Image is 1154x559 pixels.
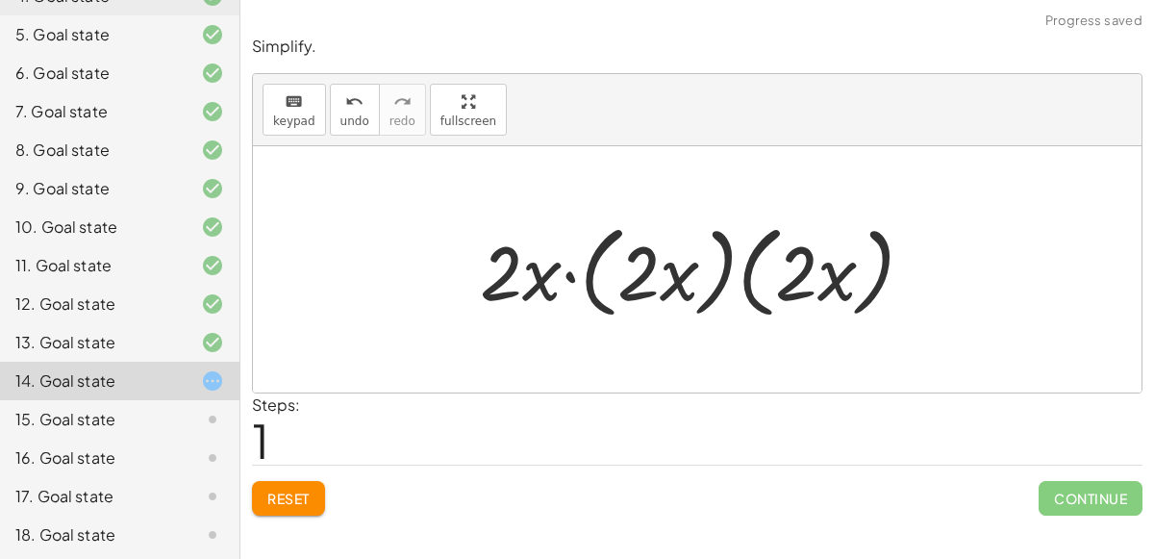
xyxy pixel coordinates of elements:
div: 11. Goal state [15,254,170,277]
i: undo [345,90,364,114]
p: Simplify. [252,36,1142,58]
div: 9. Goal state [15,177,170,200]
i: redo [393,90,412,114]
button: Reset [252,481,325,516]
div: 7. Goal state [15,100,170,123]
div: 13. Goal state [15,331,170,354]
div: 18. Goal state [15,523,170,546]
span: 1 [252,411,269,470]
i: Task finished and correct. [201,216,224,239]
i: keyboard [285,90,303,114]
div: 6. Goal state [15,62,170,85]
span: Progress saved [1045,12,1142,31]
i: Task finished and correct. [201,292,224,316]
span: redo [389,114,415,128]
div: 12. Goal state [15,292,170,316]
i: Task not started. [201,485,224,508]
div: 8. Goal state [15,139,170,162]
label: Steps: [252,394,300,415]
i: Task not started. [201,523,224,546]
i: Task finished and correct. [201,100,224,123]
i: Task not started. [201,408,224,431]
div: 17. Goal state [15,485,170,508]
button: fullscreen [430,84,507,136]
div: 10. Goal state [15,216,170,239]
div: 15. Goal state [15,408,170,431]
i: Task not started. [201,446,224,470]
span: keypad [273,114,315,128]
i: Task finished and correct. [201,177,224,200]
button: keyboardkeypad [263,84,326,136]
span: undo [340,114,369,128]
div: 16. Goal state [15,446,170,470]
span: Reset [267,490,310,507]
i: Task finished and correct. [201,331,224,354]
button: redoredo [379,84,426,136]
i: Task started. [201,369,224,393]
div: 5. Goal state [15,23,170,46]
i: Task finished and correct. [201,62,224,85]
i: Task finished and correct. [201,23,224,46]
button: undoundo [330,84,380,136]
i: Task finished and correct. [201,139,224,162]
span: fullscreen [440,114,496,128]
div: 14. Goal state [15,369,170,393]
i: Task finished and correct. [201,254,224,277]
